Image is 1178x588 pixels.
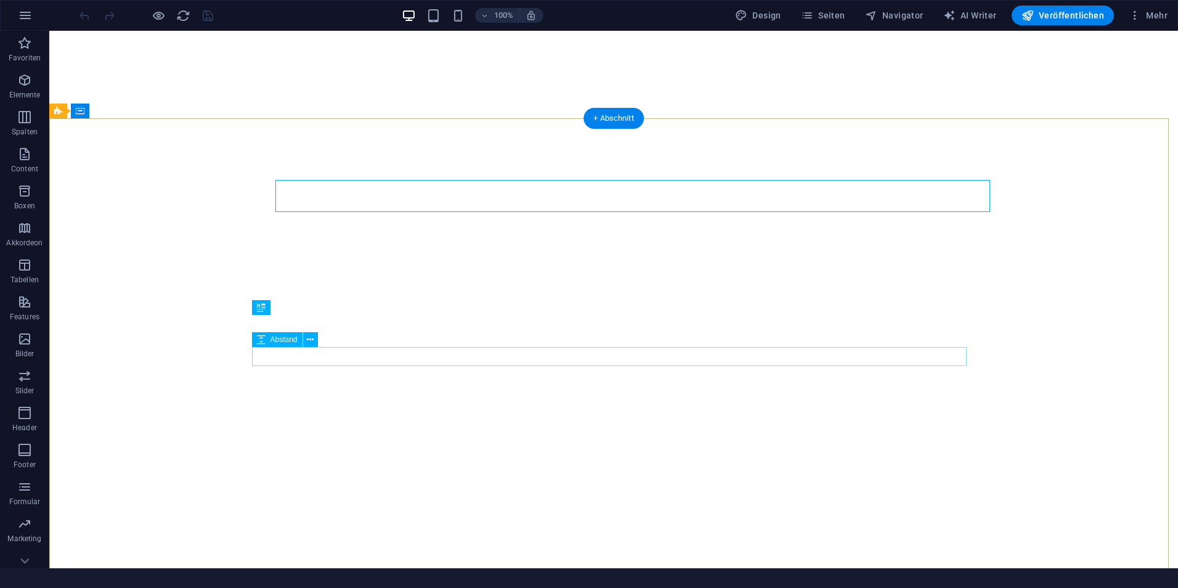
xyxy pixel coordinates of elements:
p: Elemente [9,90,41,100]
button: Design [730,6,786,25]
p: Content [11,164,38,174]
button: Seiten [796,6,850,25]
p: Favoriten [9,53,41,63]
h6: 100% [494,8,513,23]
span: AI Writer [943,9,997,22]
span: Mehr [1129,9,1168,22]
p: Formular [9,497,41,507]
p: Boxen [14,201,35,211]
button: Mehr [1124,6,1172,25]
button: Navigator [860,6,928,25]
button: Veröffentlichen [1012,6,1114,25]
p: Akkordeon [6,238,43,248]
div: + Abschnitt [583,108,644,129]
button: 100% [475,8,519,23]
button: AI Writer [938,6,1002,25]
span: Abstand [270,336,298,343]
p: Header [12,423,37,433]
span: Veröffentlichen [1022,9,1104,22]
p: Marketing [7,534,41,544]
button: Klicke hier, um den Vorschau-Modus zu verlassen [151,8,166,23]
p: Features [10,312,39,322]
p: Spalten [12,127,38,137]
i: Seite neu laden [176,9,190,23]
p: Slider [15,386,35,396]
span: Seiten [801,9,845,22]
div: Design (Strg+Alt+Y) [730,6,786,25]
p: Bilder [15,349,35,359]
p: Tabellen [10,275,39,285]
span: Navigator [865,9,924,22]
p: Footer [14,460,36,470]
button: reload [176,8,190,23]
i: Bei Größenänderung Zoomstufe automatisch an das gewählte Gerät anpassen. [526,10,537,21]
span: Design [735,9,781,22]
